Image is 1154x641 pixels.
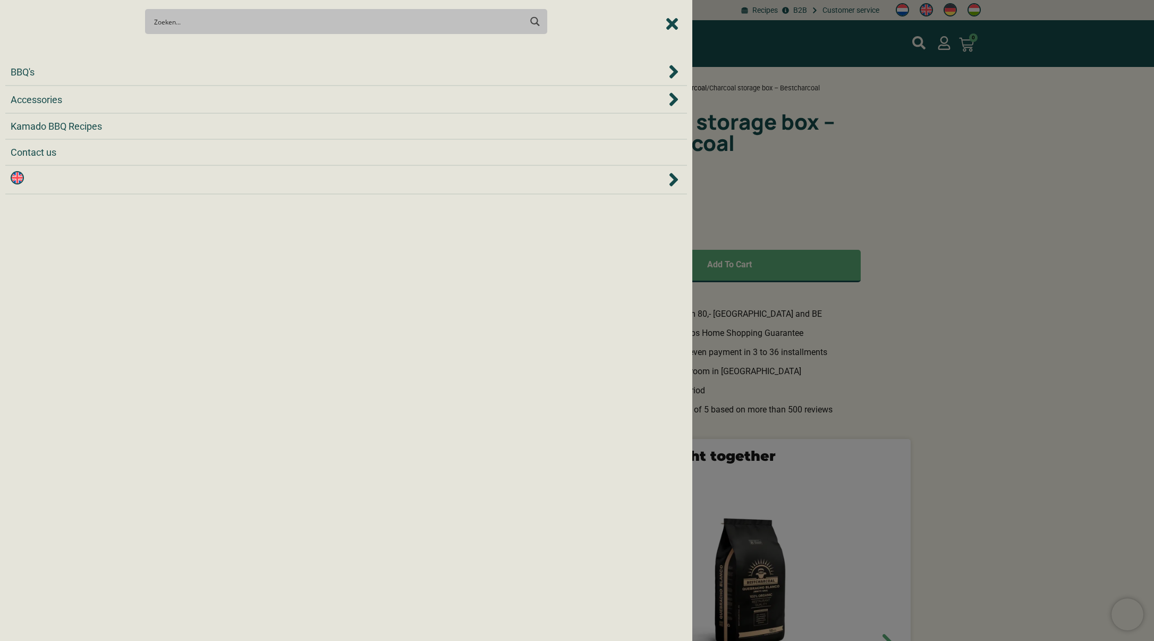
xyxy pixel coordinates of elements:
a: Kamado BBQ Recipes [11,119,102,133]
iframe: Brevo live chat [1111,598,1143,630]
a: Accessories [11,92,62,107]
button: Search magnifier button [525,12,544,31]
img: English [11,171,24,184]
div: Close Menu [664,15,680,32]
a: BBQ's [11,65,35,79]
div: BBQ's [11,64,682,80]
a: Contact us [11,145,56,159]
div: <img class="wpml-ls-flag" src="https://nomadfire.shop/wp-content/plugins/sitepress-multilingual-c... [11,171,682,188]
form: Search form [156,12,523,31]
div: Kamado BBQ Recipes [11,119,682,133]
div: Contact us [11,145,682,159]
input: Search input [154,12,521,31]
a: English [11,171,24,188]
div: Accessories [11,91,682,107]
